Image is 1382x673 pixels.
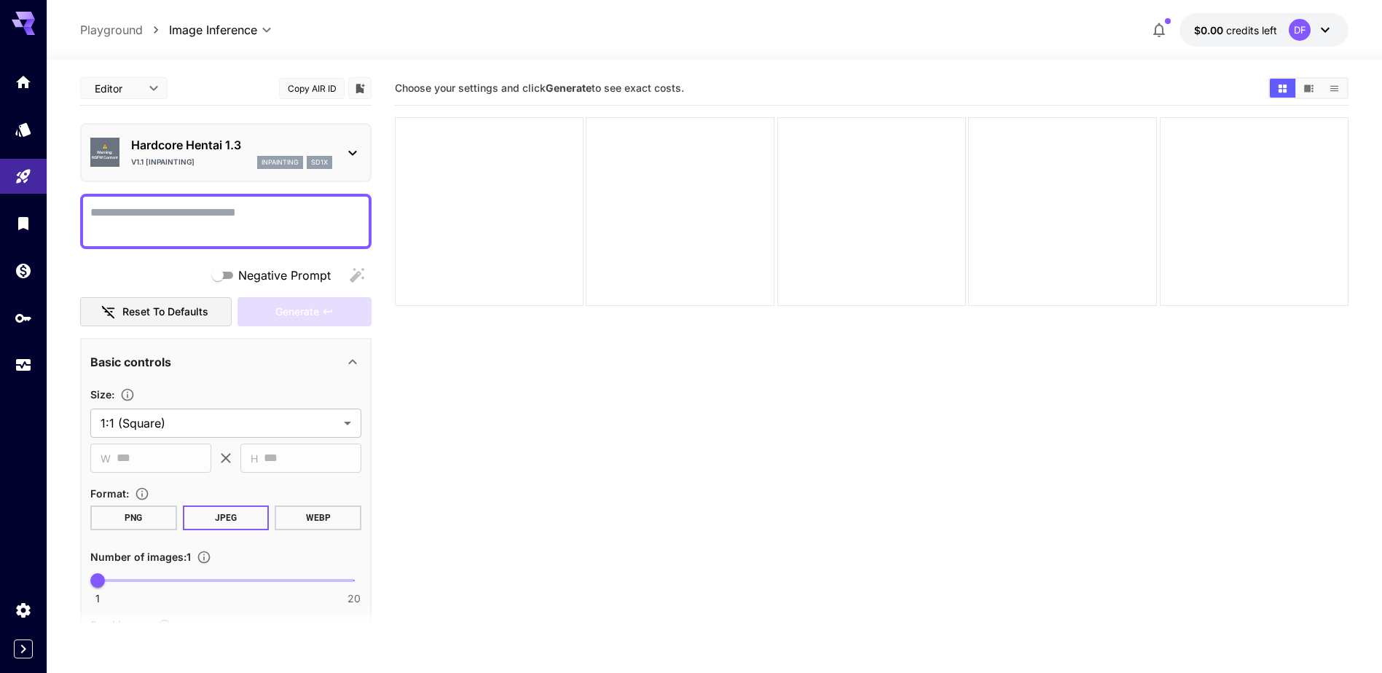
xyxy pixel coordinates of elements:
button: Expand sidebar [14,639,33,658]
div: Playground [15,168,32,186]
p: inpainting [262,157,299,168]
div: Basic controls [90,345,361,379]
div: Settings [15,601,32,619]
div: Wallet [15,261,32,280]
div: Library [15,214,32,232]
div: Usage [15,356,32,374]
button: Show media in grid view [1270,79,1295,98]
span: 1 [95,591,100,606]
b: Generate [546,82,592,94]
span: Negative Prompt [238,267,331,284]
span: Choose your settings and click to see exact costs. [395,82,684,94]
div: $0.00 [1194,23,1277,38]
span: ⚠️ [103,144,107,150]
div: Models [15,120,32,138]
span: H [251,450,258,467]
div: Show media in grid viewShow media in video viewShow media in list view [1268,77,1348,99]
span: 1:1 (Square) [101,414,338,432]
nav: breadcrumb [80,21,169,39]
span: NSFW Content [92,155,118,161]
span: credits left [1226,24,1277,36]
div: DF [1289,19,1311,41]
span: Warning: [97,150,113,156]
span: Size : [90,388,114,401]
div: API Keys [15,309,32,327]
button: Add to library [353,79,366,97]
p: Hardcore Hentai 1.3 [131,136,332,154]
div: ⚠️Warning:NSFW ContentHardcore Hentai 1.3v1.1 [Inpainting]inpaintingsd1x [90,130,361,175]
button: Specify how many images to generate in a single request. Each image generation will be charged se... [191,550,217,564]
span: W [101,450,111,467]
span: $0.00 [1194,24,1226,36]
button: Choose the file format for the output image. [129,487,155,501]
button: WEBP [275,505,361,530]
button: Reset to defaults [80,297,232,327]
button: $0.00DF [1179,13,1348,47]
a: Playground [80,21,143,39]
span: 20 [348,591,361,606]
span: Editor [95,81,140,96]
button: Adjust the dimensions of the generated image by specifying its width and height in pixels, or sel... [114,387,141,402]
button: Copy AIR ID [279,78,345,99]
p: v1.1 [Inpainting] [131,157,195,168]
p: sd1x [311,157,328,168]
button: JPEG [183,505,270,530]
span: Format : [90,487,129,500]
button: Show media in list view [1322,79,1347,98]
span: Number of images : 1 [90,551,191,563]
button: Show media in video view [1296,79,1322,98]
p: Basic controls [90,353,171,371]
div: Home [15,73,32,91]
button: PNG [90,505,177,530]
span: Image Inference [169,21,257,39]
